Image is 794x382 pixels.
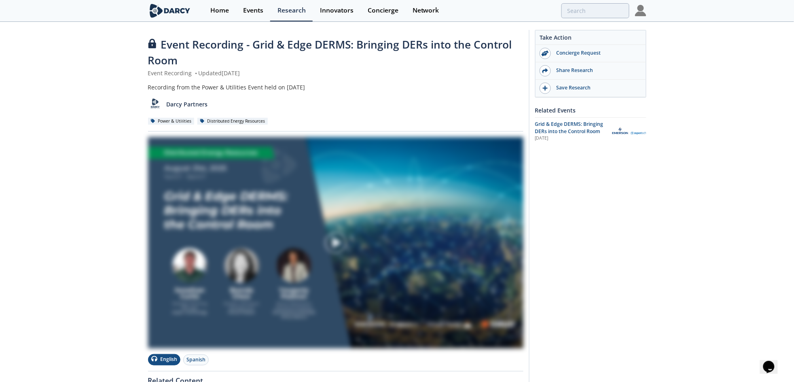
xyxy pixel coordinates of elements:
div: Innovators [320,7,354,14]
img: Aspen Technology [612,127,646,135]
p: Darcy Partners [166,100,207,108]
span: • [194,69,199,77]
button: English [148,354,180,365]
div: Recording from the Power & Utilities Event held on [DATE] [148,83,523,91]
div: [DATE] [535,135,607,142]
a: Grid & Edge DERMS: Bringing DERs into the Control Room [DATE] Aspen Technology [535,121,646,142]
img: Profile [635,5,646,16]
div: Take Action [536,33,646,45]
div: Related Events [535,103,646,117]
div: Save Research [551,84,642,91]
img: logo-wide.svg [148,4,192,18]
div: Research [277,7,306,14]
span: Grid & Edge DERMS: Bringing DERs into the Control Room [535,121,603,135]
img: play-chapters-gray.svg [324,231,347,254]
div: Home [210,7,229,14]
input: Advanced Search [561,3,629,18]
div: Distributed Energy Resources [197,118,268,125]
div: Concierge Request [551,49,642,57]
div: Network [413,7,439,14]
div: Events [243,7,263,14]
iframe: chat widget [760,350,786,374]
div: Concierge [368,7,398,14]
div: Share Research [551,67,642,74]
button: Spanish [183,354,209,365]
div: Power & Utilities [148,118,195,125]
img: Video Content [148,137,523,348]
span: Event Recording - Grid & Edge DERMS: Bringing DERs into the Control Room [148,37,512,68]
div: Event Recording Updated [DATE] [148,69,523,77]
